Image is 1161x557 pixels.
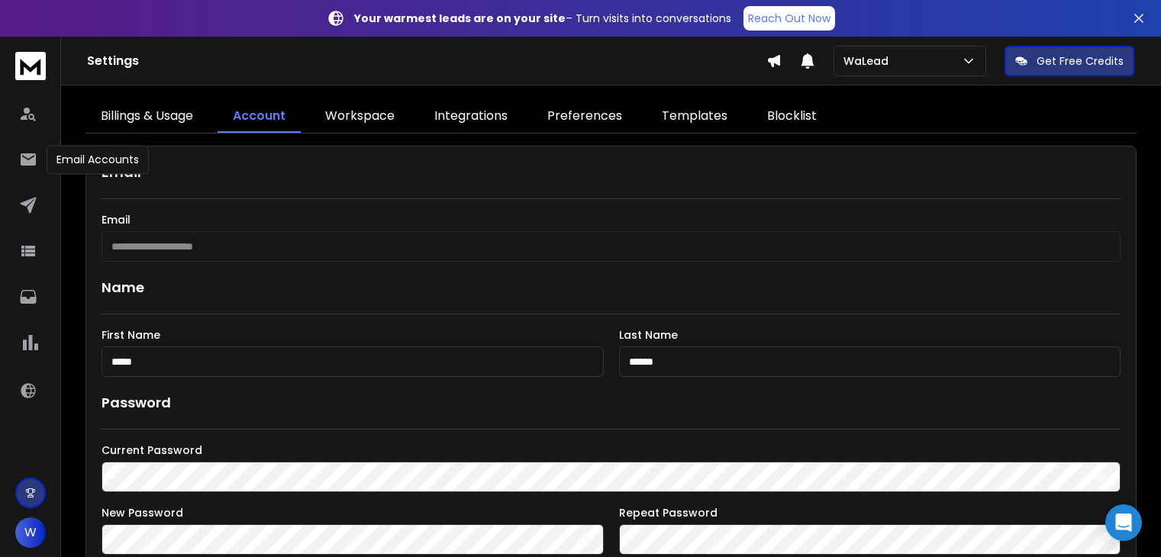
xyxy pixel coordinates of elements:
[1105,504,1142,541] div: Open Intercom Messenger
[647,101,743,133] a: Templates
[85,101,208,133] a: Billings & Usage
[102,330,604,340] label: First Name
[15,52,46,80] img: logo
[748,11,830,26] p: Reach Out Now
[15,517,46,548] button: W
[102,162,1121,183] h1: Email
[843,53,895,69] p: WaLead
[102,392,171,414] h1: Password
[102,445,1121,456] label: Current Password
[1005,46,1134,76] button: Get Free Credits
[354,11,731,26] p: – Turn visits into conversations
[1037,53,1124,69] p: Get Free Credits
[532,101,637,133] a: Preferences
[419,101,523,133] a: Integrations
[752,101,832,133] a: Blocklist
[102,507,604,518] label: New Password
[310,101,410,133] a: Workspace
[354,11,566,26] strong: Your warmest leads are on your site
[743,6,835,31] a: Reach Out Now
[619,330,1121,340] label: Last Name
[218,101,301,133] a: Account
[619,507,1121,518] label: Repeat Password
[47,145,149,174] div: Email Accounts
[102,277,1121,298] h1: Name
[102,214,1121,225] label: Email
[87,52,766,70] h1: Settings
